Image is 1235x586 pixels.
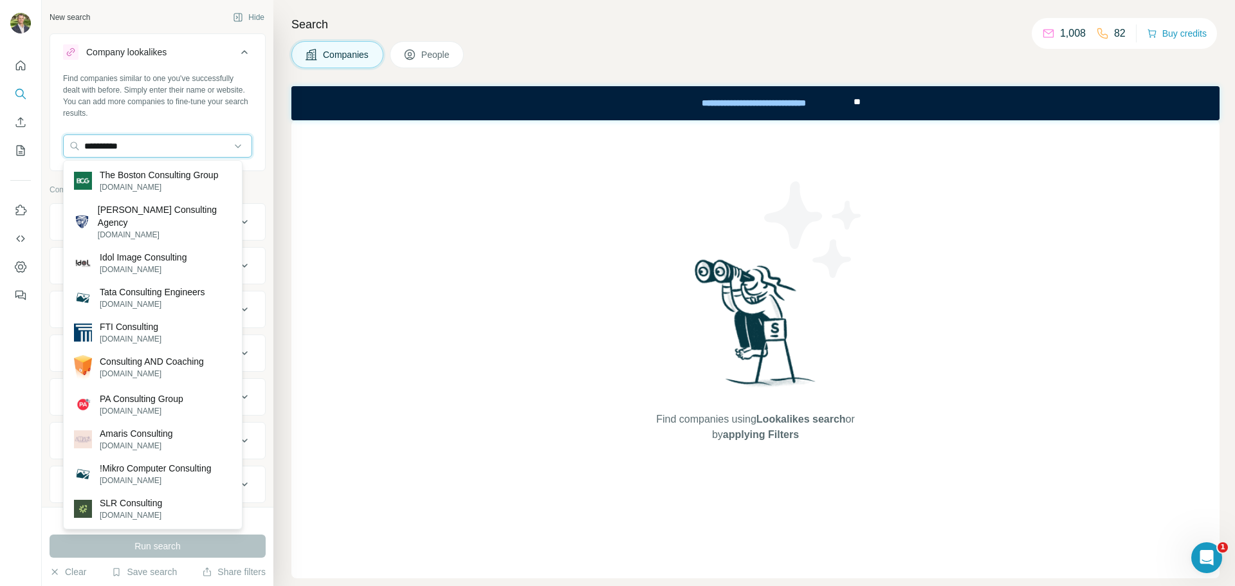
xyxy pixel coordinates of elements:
img: Consulting AND Coaching [74,355,92,382]
img: Amaris Consulting [74,430,92,448]
p: SLR Consulting [100,497,162,509]
span: applying Filters [723,429,799,440]
p: !Mikro Computer Consulting [100,462,212,475]
p: 1,008 [1060,26,1086,41]
span: Companies [323,48,370,61]
p: [DOMAIN_NAME] [100,475,212,486]
iframe: Intercom live chat [1191,542,1222,573]
button: Enrich CSV [10,111,31,134]
button: Save search [111,565,177,578]
p: [PERSON_NAME] Consulting Agency [98,203,232,229]
button: Employees (size) [50,381,265,412]
p: [DOMAIN_NAME] [100,368,204,380]
button: Industry [50,250,265,281]
p: [DOMAIN_NAME] [98,229,232,241]
button: Company lookalikes [50,37,265,73]
button: Clear [50,565,86,578]
img: FTI Consulting [74,324,92,342]
span: Find companies using or by [652,412,858,443]
img: Idol Image Consulting [74,254,92,272]
p: [DOMAIN_NAME] [100,264,187,275]
img: !Mikro Computer Consulting [74,465,92,483]
p: Tata Consulting Engineers [100,286,205,298]
p: FTI Consulting [100,320,161,333]
img: SLR Consulting [74,500,92,518]
p: The Boston Consulting Group [100,169,218,181]
button: HQ location [50,294,265,325]
p: [DOMAIN_NAME] [100,298,205,310]
p: [DOMAIN_NAME] [100,333,161,345]
button: My lists [10,139,31,162]
img: Tata Consulting Engineers [74,289,92,307]
p: Company information [50,184,266,196]
button: Keywords [50,469,265,500]
div: New search [50,12,90,23]
button: Share filters [202,565,266,578]
button: Hide [224,8,273,27]
img: Avatar [10,13,31,33]
button: Search [10,82,31,105]
button: Company [50,206,265,237]
h4: Search [291,15,1220,33]
button: Use Surfe on LinkedIn [10,199,31,222]
button: Dashboard [10,255,31,279]
p: [DOMAIN_NAME] [100,181,218,193]
div: Find companies similar to one you've successfully dealt with before. Simply enter their name or w... [63,73,252,119]
span: 1 [1218,542,1228,553]
img: Surfe Illustration - Woman searching with binoculars [689,256,823,399]
p: [DOMAIN_NAME] [100,509,162,521]
span: Lookalikes search [756,414,846,425]
button: Use Surfe API [10,227,31,250]
p: PA Consulting Group [100,392,183,405]
p: Amaris Consulting [100,427,173,440]
p: [DOMAIN_NAME] [100,405,183,417]
button: Quick start [10,54,31,77]
img: The Boston Consulting Group [74,172,92,190]
div: Company lookalikes [86,46,167,59]
img: PA Consulting Group [74,396,92,414]
span: People [421,48,451,61]
button: Buy credits [1147,24,1207,42]
button: Technologies [50,425,265,456]
p: Idol Image Consulting [100,251,187,264]
iframe: Banner [291,86,1220,120]
img: Surfe Illustration - Stars [756,172,872,288]
p: Consulting AND Coaching [100,355,204,368]
button: Annual revenue ($) [50,338,265,369]
p: 82 [1114,26,1126,41]
button: Feedback [10,284,31,307]
img: Hopkins Consulting Agency [74,214,90,230]
p: [DOMAIN_NAME] [100,440,173,452]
